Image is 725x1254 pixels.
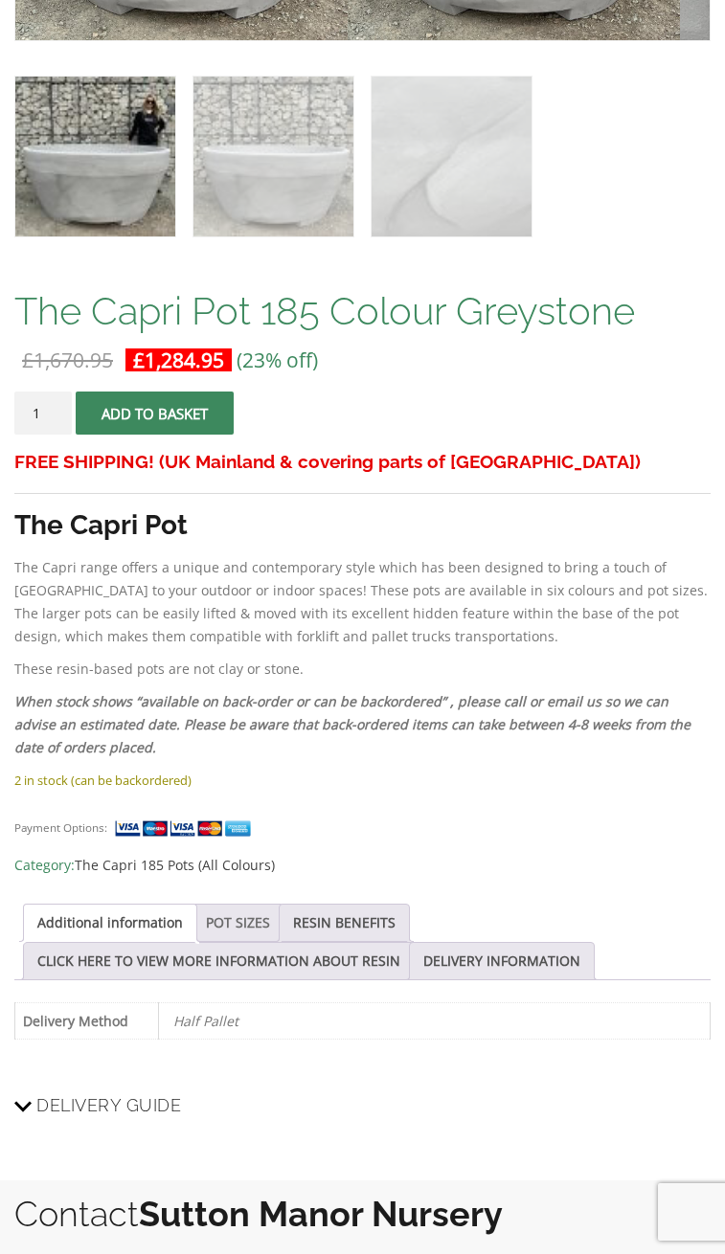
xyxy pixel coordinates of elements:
[76,392,234,435] button: Add to basket
[14,1002,711,1040] table: Product Details
[14,444,711,480] h3: FREE SHIPPING! (UK Mainland & covering parts of [GEOGRAPHIC_DATA])
[193,77,353,236] img: The Capri Pot 185 Colour Greystone - Image 2
[37,943,400,979] a: CLICK HERE TO VIEW MORE INFORMATION ABOUT RESIN
[14,854,711,877] span: Category:
[22,347,34,373] span: £
[14,820,107,835] small: Payment Options:
[237,347,318,373] span: (23% off)
[372,77,532,236] img: The Capri Pot 185 Colour Greystone - Image 3
[37,905,183,941] a: Additional information
[133,347,224,373] bdi: 1,284.95
[14,509,188,541] strong: The Capri Pot
[14,392,72,435] input: Product quantity
[22,347,113,373] bdi: 1,670.95
[173,1003,695,1039] p: Half Pallet
[15,77,175,236] img: The Capri Pot 185 Colour Greystone
[423,943,580,979] a: DELIVERY INFORMATION
[293,905,396,941] a: RESIN BENEFITS
[139,1194,503,1234] b: Sutton Manor Nursery
[15,1002,159,1039] th: Delivery Method
[133,347,145,373] span: £
[114,818,258,839] img: payment supported
[14,692,691,756] em: When stock shows “available on back-order or can be backordered” , please call or email us so we ...
[14,658,711,681] p: These resin-based pots are not clay or stone.
[14,769,711,792] p: 2 in stock (can be backordered)
[14,291,711,331] h1: The Capri Pot 185 Colour Greystone
[75,856,275,874] a: The Capri 185 Pots (All Colours)
[14,1194,701,1234] h2: Contact
[206,905,270,941] a: POT SIZES
[36,1087,181,1123] span: Delivery Guide
[14,556,711,648] p: The Capri range offers a unique and contemporary style which has been designed to bring a touch o...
